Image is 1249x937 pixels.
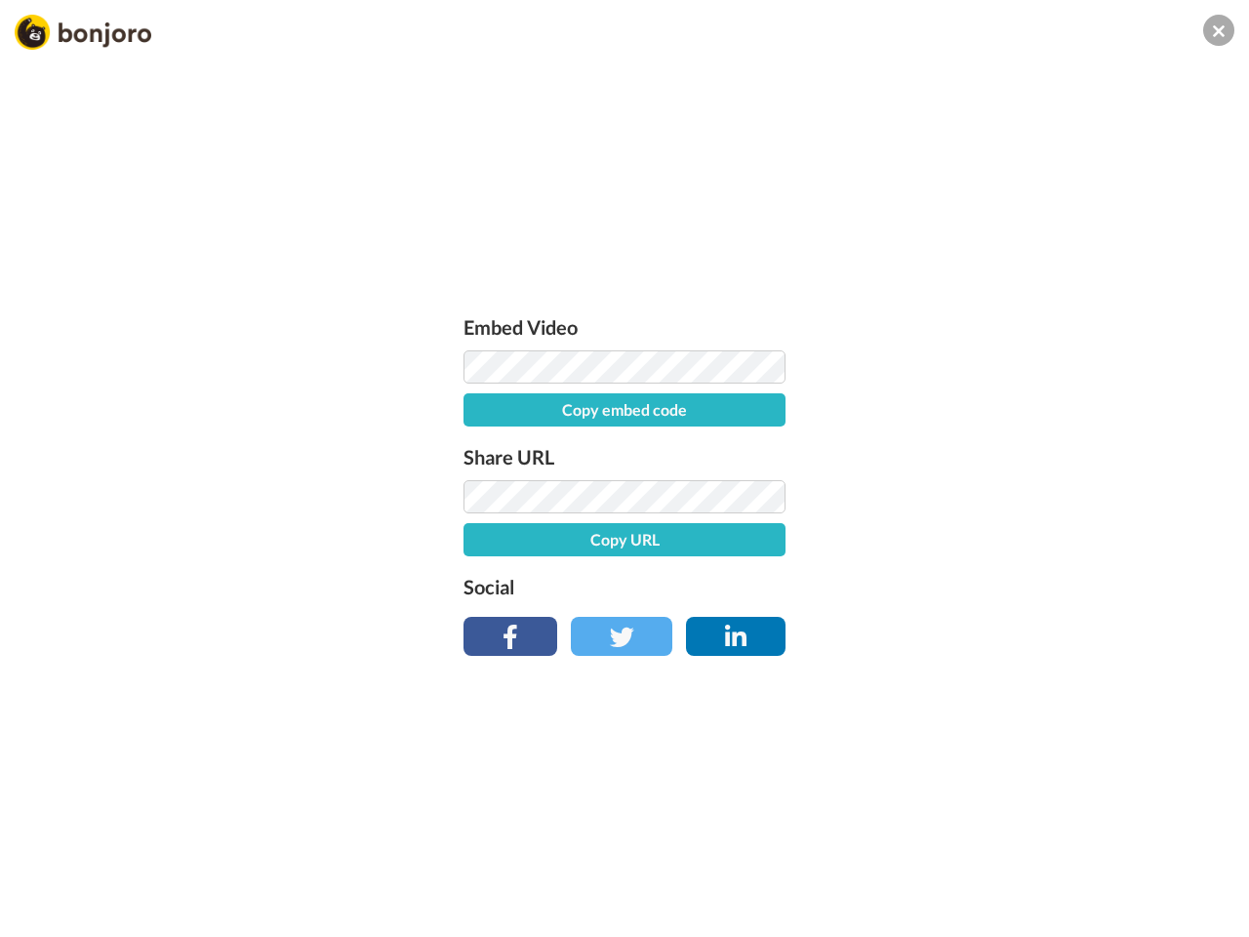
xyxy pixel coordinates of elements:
[463,571,786,602] label: Social
[463,523,786,556] button: Copy URL
[463,393,786,427] button: Copy embed code
[463,441,786,472] label: Share URL
[463,311,786,343] label: Embed Video
[15,15,151,50] img: Bonjoro Logo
